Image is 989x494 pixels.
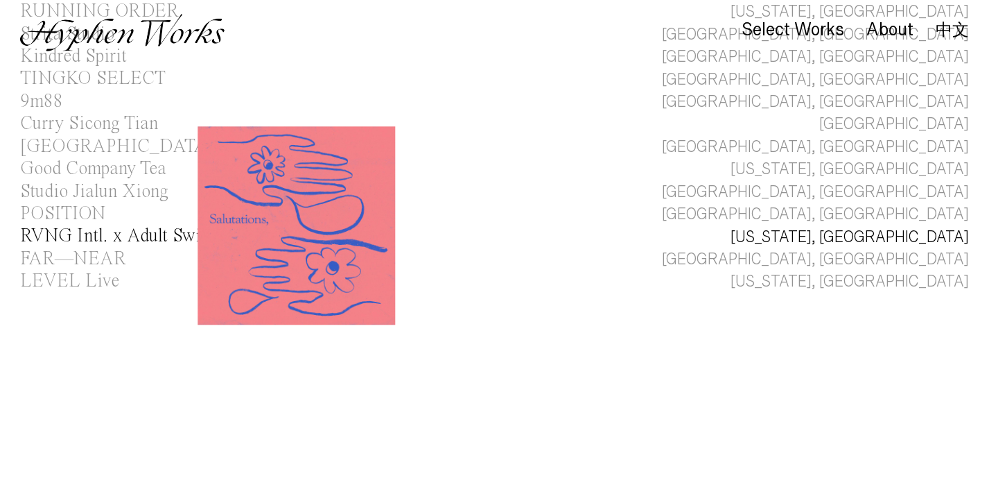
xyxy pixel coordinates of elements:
div: [GEOGRAPHIC_DATA], [GEOGRAPHIC_DATA] [662,248,969,271]
a: 中文 [936,22,969,37]
div: [GEOGRAPHIC_DATA] [819,113,969,135]
div: Good Company Tea [20,160,166,178]
div: About [866,20,913,40]
div: [GEOGRAPHIC_DATA] [20,137,214,156]
a: About [866,23,913,38]
div: 9m88 [20,92,63,111]
div: [GEOGRAPHIC_DATA], [GEOGRAPHIC_DATA] [662,91,969,113]
div: Studio Jialun Xiong [20,182,168,201]
div: [GEOGRAPHIC_DATA], [GEOGRAPHIC_DATA] [662,203,969,225]
a: Select Works [742,23,844,38]
div: [US_STATE], [GEOGRAPHIC_DATA] [730,158,969,180]
div: [GEOGRAPHIC_DATA], [GEOGRAPHIC_DATA] [662,181,969,203]
div: TINGKO SELECT [20,69,166,88]
div: FAR—NEAR [20,250,126,269]
div: [GEOGRAPHIC_DATA], [GEOGRAPHIC_DATA] [662,69,969,91]
div: POSITION [20,205,105,223]
div: Curry Sicong Tian [20,114,158,133]
div: LEVEL Live [20,272,119,291]
div: [US_STATE], [GEOGRAPHIC_DATA] [730,271,969,293]
div: Select Works [742,20,844,40]
div: [US_STATE], [GEOGRAPHIC_DATA] [730,226,969,248]
img: Hyphen Works [20,14,225,51]
div: [GEOGRAPHIC_DATA], [GEOGRAPHIC_DATA] [662,136,969,158]
div: RVNG Intl. x Adult Swim [20,227,215,246]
